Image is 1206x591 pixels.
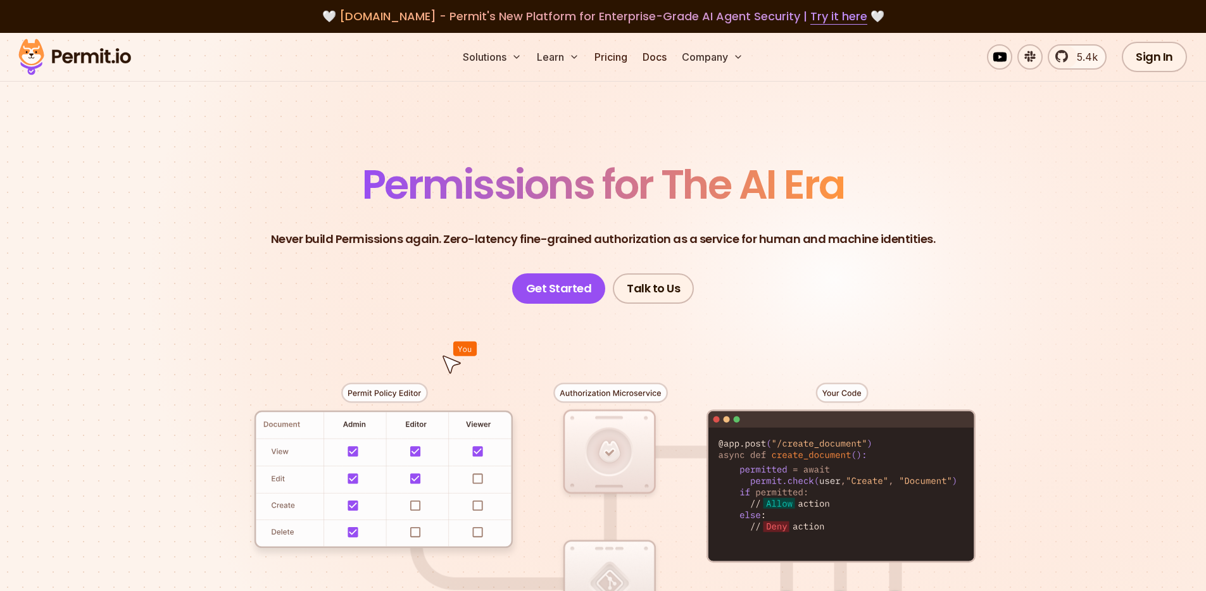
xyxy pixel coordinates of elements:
button: Solutions [458,44,527,70]
a: Docs [638,44,672,70]
span: [DOMAIN_NAME] - Permit's New Platform for Enterprise-Grade AI Agent Security | [339,8,867,24]
p: Never build Permissions again. Zero-latency fine-grained authorization as a service for human and... [271,230,936,248]
a: Talk to Us [613,273,694,304]
a: 5.4k [1048,44,1107,70]
span: 5.4k [1069,49,1098,65]
a: Sign In [1122,42,1187,72]
button: Learn [532,44,584,70]
a: Get Started [512,273,606,304]
div: 🤍 🤍 [30,8,1176,25]
a: Try it here [810,8,867,25]
button: Company [677,44,748,70]
img: Permit logo [13,35,137,78]
a: Pricing [589,44,632,70]
span: Permissions for The AI Era [362,156,845,213]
